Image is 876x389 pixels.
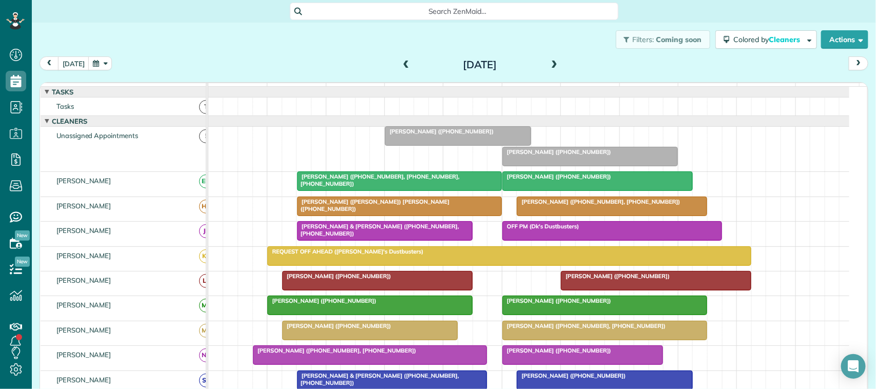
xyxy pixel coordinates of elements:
[199,224,213,238] span: JB
[199,249,213,263] span: KB
[282,322,392,329] span: [PERSON_NAME] ([PHONE_NUMBER])
[384,128,494,135] span: [PERSON_NAME] ([PHONE_NUMBER])
[54,102,76,110] span: Tasks
[40,56,59,70] button: prev
[297,372,459,386] span: [PERSON_NAME] & [PERSON_NAME] ([PHONE_NUMBER], [PHONE_NUMBER])
[560,273,670,280] span: [PERSON_NAME] ([PHONE_NUMBER])
[849,56,868,70] button: next
[267,297,377,304] span: [PERSON_NAME] ([PHONE_NUMBER])
[58,56,89,70] button: [DATE]
[50,117,89,125] span: Cleaners
[208,85,227,93] span: 7am
[199,299,213,313] span: MT
[656,35,702,44] span: Coming soon
[50,88,75,96] span: Tasks
[252,347,417,354] span: [PERSON_NAME] ([PHONE_NUMBER], [PHONE_NUMBER])
[54,301,113,309] span: [PERSON_NAME]
[54,251,113,260] span: [PERSON_NAME]
[267,248,424,255] span: REQUEST OFF AHEAD ([PERSON_NAME]'s Dustbusters)
[54,326,113,334] span: [PERSON_NAME]
[199,200,213,213] span: HC
[54,351,113,359] span: [PERSON_NAME]
[841,354,866,379] div: Open Intercom Messenger
[516,198,680,205] span: [PERSON_NAME] ([PHONE_NUMBER], [PHONE_NUMBER])
[385,85,408,93] span: 10am
[297,173,460,187] span: [PERSON_NAME] ([PHONE_NUMBER], [PHONE_NUMBER], [PHONE_NUMBER])
[297,198,450,212] span: [PERSON_NAME] ([PERSON_NAME]) [PERSON_NAME] ([PHONE_NUMBER])
[282,273,392,280] span: [PERSON_NAME] ([PHONE_NUMBER])
[416,59,544,70] h2: [DATE]
[199,100,213,114] span: T
[502,173,612,180] span: [PERSON_NAME] ([PHONE_NUMBER])
[516,372,626,379] span: [PERSON_NAME] ([PHONE_NUMBER])
[297,223,459,237] span: [PERSON_NAME] & [PERSON_NAME] ([PHONE_NUMBER], [PHONE_NUMBER])
[715,30,817,49] button: Colored byCleaners
[54,177,113,185] span: [PERSON_NAME]
[443,85,466,93] span: 11am
[54,202,113,210] span: [PERSON_NAME]
[502,85,524,93] span: 12pm
[199,374,213,387] span: SB
[54,376,113,384] span: [PERSON_NAME]
[769,35,802,44] span: Cleaners
[54,131,140,140] span: Unassigned Appointments
[199,129,213,143] span: !
[326,85,345,93] span: 9am
[199,274,213,288] span: LF
[796,85,814,93] span: 5pm
[199,348,213,362] span: NN
[821,30,868,49] button: Actions
[502,223,580,230] span: OFF PM (Dk's Dustbusters)
[502,347,612,354] span: [PERSON_NAME] ([PHONE_NUMBER])
[199,174,213,188] span: EM
[199,324,213,338] span: MB
[15,230,30,241] span: New
[54,276,113,284] span: [PERSON_NAME]
[620,85,638,93] span: 2pm
[502,322,666,329] span: [PERSON_NAME] ([PHONE_NUMBER], [PHONE_NUMBER])
[54,226,113,235] span: [PERSON_NAME]
[733,35,804,44] span: Colored by
[502,297,612,304] span: [PERSON_NAME] ([PHONE_NUMBER])
[561,85,579,93] span: 1pm
[502,148,612,155] span: [PERSON_NAME] ([PHONE_NUMBER])
[678,85,696,93] span: 3pm
[15,257,30,267] span: New
[633,35,654,44] span: Filters:
[267,85,286,93] span: 8am
[737,85,755,93] span: 4pm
